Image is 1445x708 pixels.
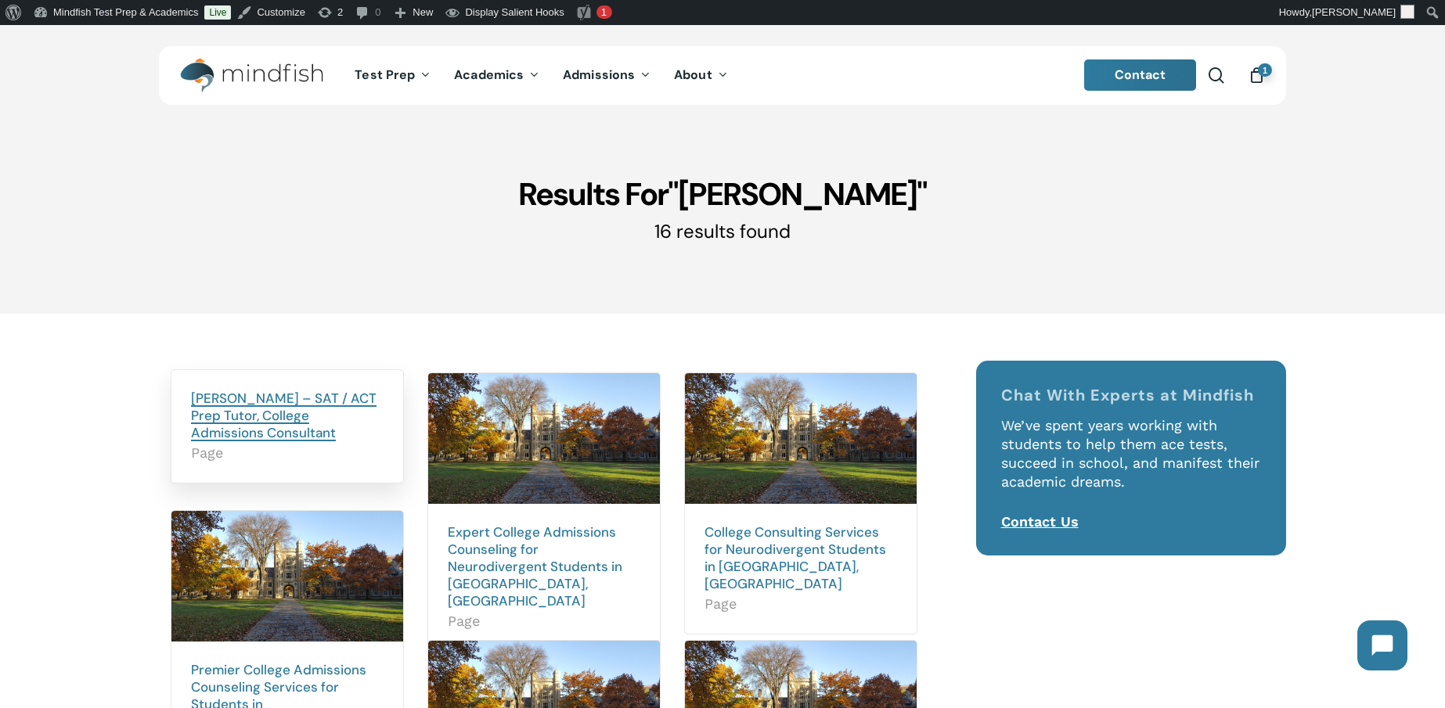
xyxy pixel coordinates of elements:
[685,373,917,504] img: University,Of,Michigan
[1248,66,1265,84] a: Cart
[551,69,662,82] a: Admissions
[1115,66,1166,83] span: Contact
[704,523,886,592] a: College Consulting Services for Neurodivergent Students in [GEOGRAPHIC_DATA], [GEOGRAPHIC_DATA]
[704,595,897,613] span: Page
[1001,513,1079,530] a: Contact Us
[428,373,660,504] img: University,Of,Michigan
[204,5,231,20] a: Live
[448,523,622,609] a: Expert College Admissions Counseling for Neurodivergent Students in [GEOGRAPHIC_DATA], [GEOGRAPHI...
[191,444,384,462] span: Page
[448,612,640,631] span: Page
[343,69,442,82] a: Test Prep
[1001,416,1262,512] p: We’ve spent years working with students to help them ace tests, succeed in school, and manifest t...
[454,66,524,83] span: Academics
[159,46,1286,105] header: Main Menu
[171,511,403,642] img: University,Of,Michigan
[1084,59,1197,91] a: Contact
[563,66,635,83] span: Admissions
[442,69,551,82] a: Academics
[1001,386,1262,404] h4: Chat With Experts at Mindfish
[654,219,791,243] span: 16 results found
[662,69,740,82] a: About
[343,46,739,105] nav: Main Menu
[1342,605,1423,686] iframe: Chatbot
[601,6,607,18] span: 1
[191,390,377,441] a: [PERSON_NAME] – SAT / ACT Prep Tutor, College Admissions Consultant
[355,66,415,83] span: Test Prep
[159,174,1286,214] h1: Results For
[1312,6,1396,18] span: [PERSON_NAME]
[674,66,712,83] span: About
[668,174,927,214] span: "[PERSON_NAME]"
[1258,63,1272,77] span: 1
